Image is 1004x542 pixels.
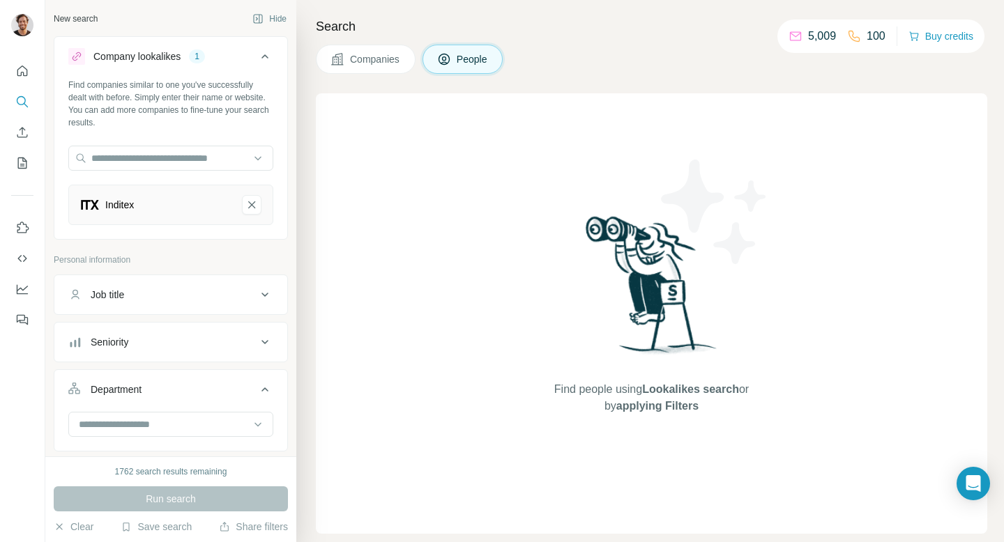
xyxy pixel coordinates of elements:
img: Inditex-logo [80,195,100,215]
button: Use Surfe on LinkedIn [11,215,33,240]
button: Save search [121,520,192,534]
span: Companies [350,52,401,66]
button: Search [11,89,33,114]
div: Job title [91,288,124,302]
button: Dashboard [11,277,33,302]
button: Enrich CSV [11,120,33,145]
img: Avatar [11,14,33,36]
button: Company lookalikes1 [54,40,287,79]
div: 1 [189,50,205,63]
div: Open Intercom Messenger [957,467,990,500]
button: Seniority [54,325,287,359]
span: People [457,52,489,66]
span: Find people using or by [540,381,763,415]
div: New search [54,13,98,25]
div: Find companies similar to one you've successfully dealt with before. Simply enter their name or w... [68,79,273,129]
h4: Search [316,17,987,36]
div: Company lookalikes [93,49,181,63]
button: Share filters [219,520,288,534]
span: Lookalikes search [642,383,739,395]
button: Hide [243,8,296,29]
button: Quick start [11,59,33,84]
div: Inditex [105,198,134,212]
button: Inditex-remove-button [242,195,261,215]
button: Use Surfe API [11,246,33,271]
button: Department [54,373,287,412]
button: Job title [54,278,287,311]
div: Seniority [91,335,128,349]
img: Surfe Illustration - Woman searching with binoculars [579,212,724,368]
button: Buy credits [908,26,973,46]
button: Clear [54,520,93,534]
img: Surfe Illustration - Stars [652,149,777,274]
p: Personal information [54,254,288,266]
div: 1762 search results remaining [115,465,227,478]
button: My lists [11,150,33,176]
span: applying Filters [616,400,699,412]
button: Feedback [11,307,33,332]
div: Department [91,382,142,396]
p: 5,009 [808,28,836,45]
p: 100 [867,28,885,45]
